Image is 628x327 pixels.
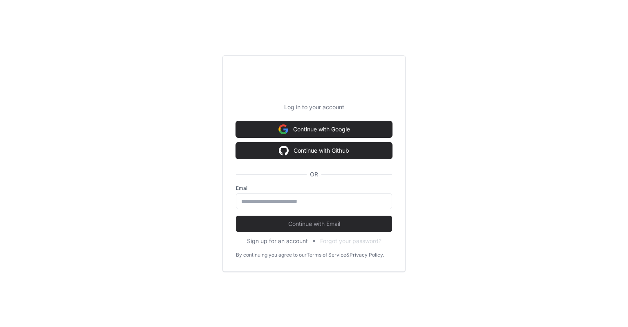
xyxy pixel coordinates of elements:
img: Sign in with google [279,142,289,159]
button: Continue with Google [236,121,392,138]
div: By continuing you agree to our [236,252,307,258]
a: Privacy Policy. [350,252,384,258]
span: OR [307,170,321,178]
img: Sign in with google [278,121,288,138]
a: Terms of Service [307,252,346,258]
div: & [346,252,350,258]
p: Log in to your account [236,103,392,111]
label: Email [236,185,392,192]
span: Continue with Email [236,220,392,228]
button: Continue with Email [236,216,392,232]
button: Sign up for an account [247,237,308,245]
button: Forgot your password? [320,237,381,245]
button: Continue with Github [236,142,392,159]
